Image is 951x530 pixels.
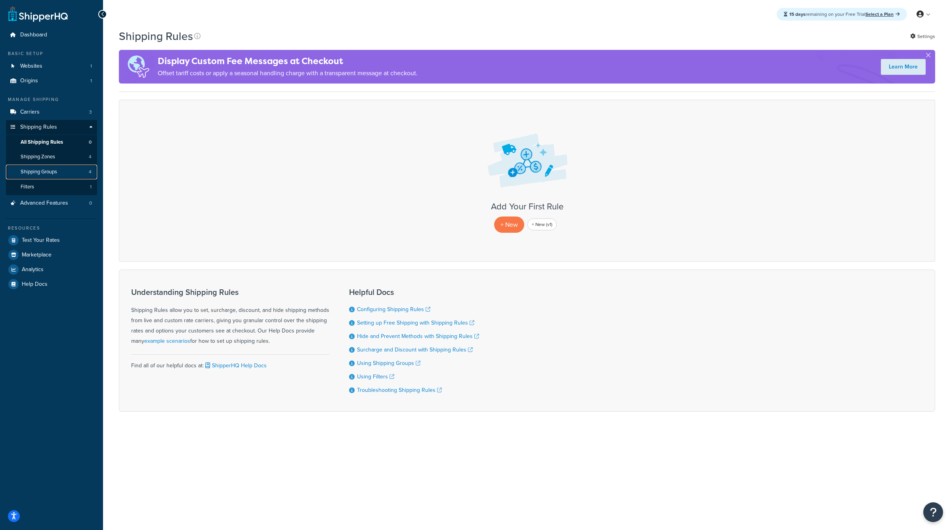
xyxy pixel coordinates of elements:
li: All Shipping Rules [6,135,97,150]
li: Shipping Groups [6,165,97,179]
h3: Add Your First Rule [127,202,927,211]
a: Marketplace [6,248,97,262]
a: Troubleshooting Shipping Rules [357,386,442,394]
li: Websites [6,59,97,74]
a: example scenarios [144,337,190,345]
span: Origins [20,78,38,84]
a: + New (v1) [527,218,557,230]
span: Shipping Zones [21,154,55,160]
a: Advanced Features 0 [6,196,97,211]
h3: Understanding Shipping Rules [131,288,329,296]
span: All Shipping Rules [21,139,63,146]
a: Select a Plan [865,11,900,18]
a: Learn More [881,59,926,75]
a: Filters 1 [6,180,97,194]
span: 1 [90,63,92,70]
h4: Display Custom Fee Messages at Checkout [158,55,418,68]
div: Resources [6,225,97,232]
p: + New [494,217,524,233]
a: Analytics [6,262,97,277]
div: Basic Setup [6,50,97,57]
a: Using Filters [357,372,394,381]
li: Origins [6,74,97,88]
span: 1 [90,78,92,84]
span: 0 [89,139,92,146]
a: Shipping Groups 4 [6,165,97,179]
span: Marketplace [22,252,52,258]
li: Shipping Rules [6,120,97,195]
a: Shipping Zones 4 [6,150,97,164]
li: Carriers [6,105,97,120]
span: Dashboard [20,32,47,38]
span: Carriers [20,109,40,116]
div: Find all of our helpful docs at: [131,354,329,371]
span: 3 [89,109,92,116]
span: Test Your Rates [22,237,60,244]
a: Shipping Rules [6,120,97,135]
h1: Shipping Rules [119,28,193,44]
strong: 15 days [789,11,806,18]
div: remaining on your Free Trial [777,8,907,21]
span: Shipping Groups [21,169,57,175]
a: Help Docs [6,277,97,291]
span: 1 [90,184,92,190]
div: Manage Shipping [6,96,97,103]
span: Advanced Features [20,200,68,207]
span: Help Docs [22,281,48,288]
span: Analytics [22,266,44,273]
a: Dashboard [6,28,97,42]
li: Filters [6,180,97,194]
a: Surcharge and Discount with Shipping Rules [357,346,473,354]
p: Offset tariff costs or apply a seasonal handling charge with a transparent message at checkout. [158,68,418,79]
div: Shipping Rules allow you to set, surcharge, discount, and hide shipping methods from live and cus... [131,288,329,346]
a: Origins 1 [6,74,97,88]
span: Shipping Rules [20,124,57,131]
span: 4 [89,169,92,175]
span: 4 [89,154,92,160]
a: ShipperHQ Help Docs [204,361,267,370]
li: Advanced Features [6,196,97,211]
a: Setting up Free Shipping with Shipping Rules [357,319,474,327]
a: All Shipping Rules 0 [6,135,97,150]
a: Test Your Rates [6,233,97,247]
h3: Helpful Docs [349,288,479,296]
a: Configuring Shipping Rules [357,305,430,313]
span: Websites [20,63,42,70]
a: ShipperHQ Home [8,6,68,22]
span: 0 [89,200,92,207]
a: Settings [910,31,935,42]
li: Shipping Zones [6,150,97,164]
span: Filters [21,184,34,190]
a: Carriers 3 [6,105,97,120]
a: Using Shipping Groups [357,359,420,367]
img: duties-banner-06bc72dcb5fe05cb3f9472aba00be2ae8eb53ab6f0d8bb03d382ba314ac3c341.png [119,50,158,84]
a: Hide and Prevent Methods with Shipping Rules [357,332,479,340]
a: Websites 1 [6,59,97,74]
button: Open Resource Center [923,502,943,522]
